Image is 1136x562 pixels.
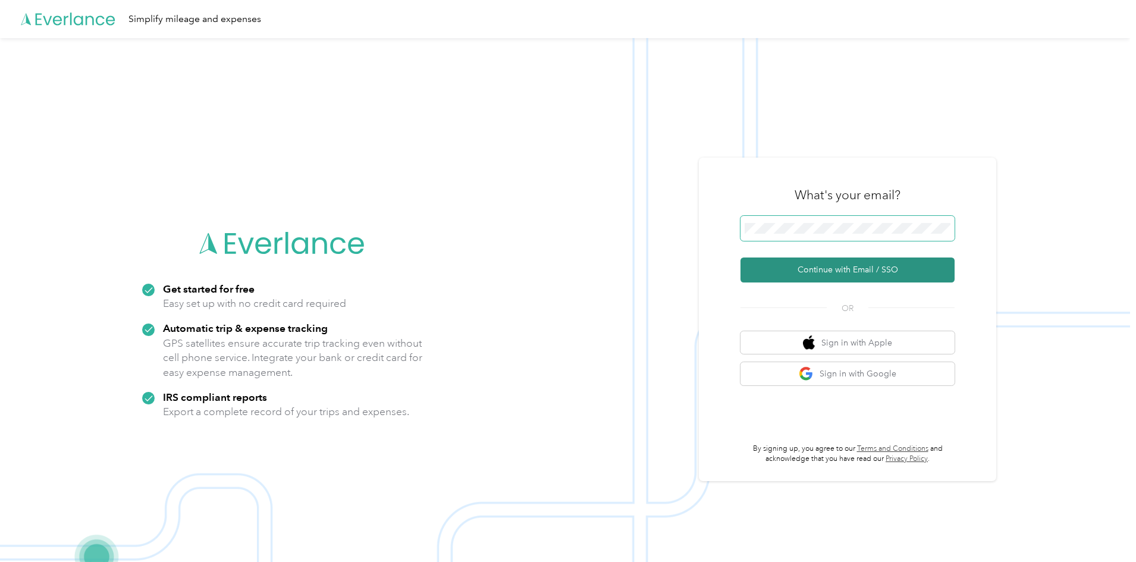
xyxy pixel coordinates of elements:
[163,282,255,295] strong: Get started for free
[740,331,955,354] button: apple logoSign in with Apple
[163,322,328,334] strong: Automatic trip & expense tracking
[740,444,955,464] p: By signing up, you agree to our and acknowledge that you have read our .
[886,454,928,463] a: Privacy Policy
[827,302,868,315] span: OR
[163,404,409,419] p: Export a complete record of your trips and expenses.
[128,12,261,27] div: Simplify mileage and expenses
[740,362,955,385] button: google logoSign in with Google
[163,336,423,380] p: GPS satellites ensure accurate trip tracking even without cell phone service. Integrate your bank...
[857,444,928,453] a: Terms and Conditions
[803,335,815,350] img: apple logo
[799,366,814,381] img: google logo
[795,187,900,203] h3: What's your email?
[163,391,267,403] strong: IRS compliant reports
[740,258,955,282] button: Continue with Email / SSO
[163,296,346,311] p: Easy set up with no credit card required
